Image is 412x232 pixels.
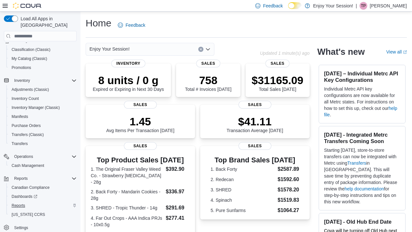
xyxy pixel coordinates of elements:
button: Clear input [198,47,203,52]
span: Reports [9,202,77,209]
dt: 1. Back Forty [211,166,275,172]
button: Operations [12,153,36,160]
input: Dark Mode [288,2,302,9]
a: help file [324,106,397,117]
a: Dashboards [9,193,40,200]
div: Avg Items Per Transaction [DATE] [106,115,174,133]
span: Classification (Classic) [9,46,77,53]
div: Total # Invoices [DATE] [185,74,231,92]
a: Feedback [115,19,148,32]
span: Transfers (Classic) [9,131,77,139]
div: Transaction Average [DATE] [227,115,283,133]
span: Cash Management [12,163,44,168]
p: 1.45 [106,115,174,128]
span: Inventory Count [9,95,77,102]
p: 8 units / 0 g [93,74,164,87]
dt: 3. SHRED - Tropic Thunder - 14g [91,205,163,211]
a: Cash Management [9,162,47,169]
button: Cash Management [6,161,79,170]
p: Updated 1 minute(s) ago [260,51,310,56]
span: Sales [196,60,220,67]
span: Manifests [12,114,28,119]
dt: 1. The Original Fraser Valley Weed Co. - Strawberry [MEDICAL_DATA] - 28g [91,166,163,185]
button: Reports [12,175,30,182]
a: View allExternal link [386,49,407,54]
a: Settings [12,224,31,232]
p: Individual Metrc API key configurations are now available for all Metrc states. For instructions ... [324,86,400,118]
span: Canadian Compliance [12,185,50,190]
span: Inventory Manager (Classic) [9,104,77,111]
span: Sales [239,142,271,150]
div: Expired or Expiring in Next 30 Days [93,74,164,92]
span: Adjustments (Classic) [9,86,77,93]
h3: [DATE] - Integrated Metrc Transfers Coming Soon [324,131,400,144]
a: [US_STATE] CCRS [9,211,48,218]
h1: Home [86,17,111,30]
dd: $2587.89 [278,165,299,173]
dd: $277.41 [166,214,190,222]
button: Promotions [6,63,79,72]
h3: Top Brand Sales [DATE] [211,156,299,164]
span: Reports [12,175,77,182]
button: Reports [1,174,79,183]
a: Classification (Classic) [9,46,53,53]
a: Purchase Orders [9,122,43,130]
p: [PERSON_NAME] [370,2,407,10]
dt: 4. Far Out Crops - AAA Indica PRJs - 10x0.5g [91,215,163,228]
span: Sales [124,142,157,150]
a: Inventory Manager (Classic) [9,104,62,111]
span: My Catalog (Classic) [9,55,77,63]
span: Enjoy Your Session! [89,45,130,53]
span: Reports [14,176,28,181]
p: | [356,2,357,10]
a: help documentation [345,186,384,191]
span: Transfers (Classic) [12,132,44,137]
button: Purchase Orders [6,121,79,130]
h3: Top Product Sales [DATE] [91,156,190,164]
span: Dashboards [9,193,77,200]
button: [US_STATE] CCRS [6,210,79,219]
span: Canadian Compliance [9,184,77,191]
span: Inventory [111,60,145,67]
span: Promotions [9,64,77,72]
a: Inventory Count [9,95,42,102]
p: Enjoy Your Session! [313,2,353,10]
span: [US_STATE] CCRS [12,212,45,217]
p: Starting [DATE], store-to-store transfers can now be integrated with Metrc using in [GEOGRAPHIC_D... [324,147,400,205]
span: Feedback [263,3,283,9]
span: Adjustments (Classic) [12,87,49,92]
dd: $1592.60 [278,176,299,183]
button: Inventory Manager (Classic) [6,103,79,112]
span: Sales [239,101,271,109]
button: Canadian Compliance [6,183,79,192]
dd: $1578.20 [278,186,299,194]
dt: 5. Pure Sunfarms [211,207,275,214]
div: Taylor Parsons [360,2,367,10]
dt: 2. Back Forty - Mandarin Cookies - 28g [91,188,163,201]
span: Inventory Manager (Classic) [12,105,60,110]
span: Reports [12,203,25,208]
dt: 2. Redecan [211,176,275,183]
span: Operations [14,154,33,159]
a: Promotions [9,64,34,72]
a: Dashboards [6,192,79,201]
span: My Catalog (Classic) [12,56,47,61]
span: Load All Apps in [GEOGRAPHIC_DATA] [18,15,77,28]
a: Canadian Compliance [9,184,52,191]
button: Open list of options [205,47,211,52]
h3: [DATE] - Old Hub End Date [324,218,400,225]
button: Transfers [6,139,79,148]
span: Operations [12,153,77,160]
button: Inventory [1,76,79,85]
button: Inventory [12,77,33,84]
span: Settings [14,225,28,230]
dd: $336.97 [166,188,190,196]
a: Reports [9,202,28,209]
svg: External link [403,50,407,54]
button: Operations [1,152,79,161]
dd: $291.69 [166,204,190,212]
dt: 4. Spinach [211,197,275,203]
span: Cash Management [9,162,77,169]
h3: [DATE] – Individual Metrc API Key Configurations [324,70,400,83]
a: Transfers [347,160,366,166]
